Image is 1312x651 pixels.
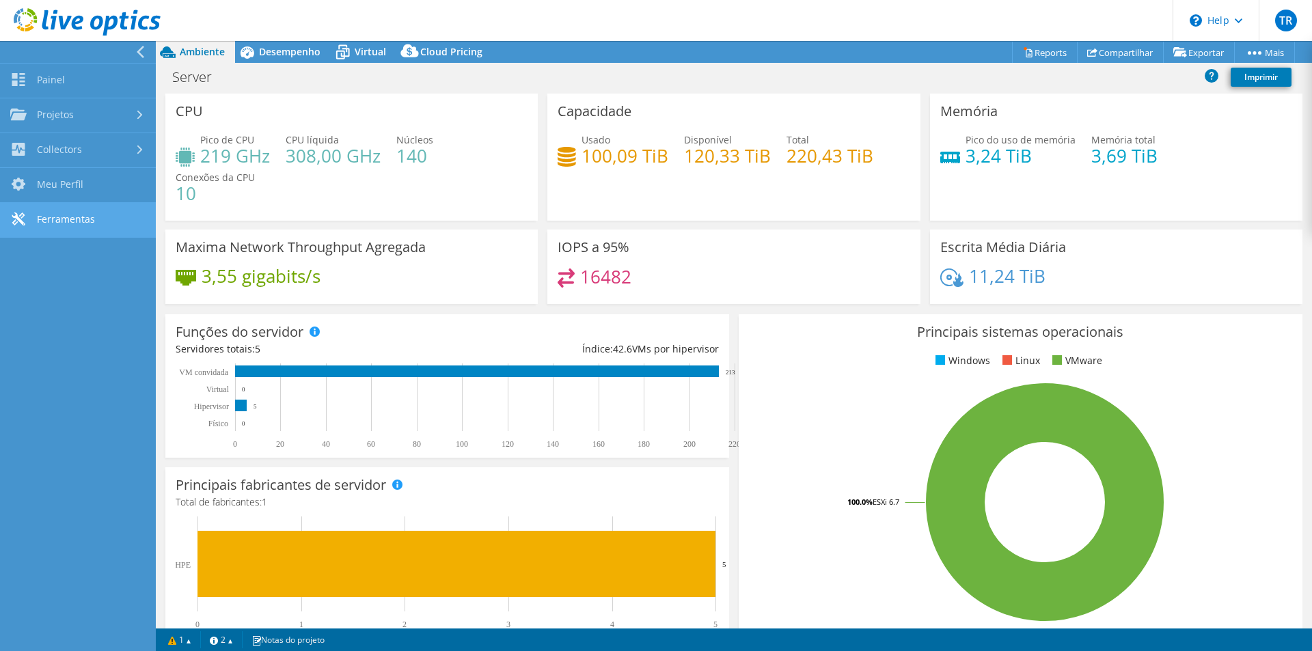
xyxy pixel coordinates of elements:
[200,148,270,163] h4: 219 GHz
[175,560,191,570] text: HPE
[208,419,228,428] tspan: Físico
[1234,42,1295,63] a: Mais
[582,148,668,163] h4: 100,09 TiB
[176,324,303,340] h3: Funções do servidor
[355,45,386,58] span: Virtual
[206,385,230,394] text: Virtual
[255,342,260,355] span: 5
[728,439,741,449] text: 220
[202,268,320,283] h4: 3,55 gigabits/s
[726,369,735,376] text: 213
[402,620,407,629] text: 2
[1091,148,1158,163] h4: 3,69 TiB
[1077,42,1164,63] a: Compartilhar
[413,439,421,449] text: 80
[176,342,447,357] div: Servidores totais:
[592,439,605,449] text: 160
[684,133,732,146] span: Disponível
[259,45,320,58] span: Desempenho
[242,631,334,648] a: Notas do projeto
[1163,42,1235,63] a: Exportar
[396,148,433,163] h4: 140
[722,560,726,568] text: 5
[547,439,559,449] text: 140
[787,133,809,146] span: Total
[1275,10,1297,31] span: TR
[1012,42,1078,63] a: Reports
[873,497,899,507] tspan: ESXi 6.7
[299,620,303,629] text: 1
[200,631,243,648] a: 2
[580,269,631,284] h4: 16482
[180,45,225,58] span: Ambiente
[322,439,330,449] text: 40
[176,186,255,201] h4: 10
[749,324,1292,340] h3: Principais sistemas operacionais
[713,620,717,629] text: 5
[254,403,257,410] text: 5
[932,353,990,368] li: Windows
[447,342,718,357] div: Índice: VMs por hipervisor
[683,439,696,449] text: 200
[1091,133,1156,146] span: Memória total
[176,171,255,184] span: Conexões da CPU
[456,439,468,449] text: 100
[176,104,203,119] h3: CPU
[166,70,233,85] h1: Server
[610,620,614,629] text: 4
[286,133,339,146] span: CPU líquida
[1190,14,1202,27] svg: \n
[940,104,998,119] h3: Memória
[176,495,719,510] h4: Total de fabricantes:
[200,133,254,146] span: Pico de CPU
[847,497,873,507] tspan: 100.0%
[999,353,1040,368] li: Linux
[940,240,1066,255] h3: Escrita Média Diária
[195,620,200,629] text: 0
[1049,353,1102,368] li: VMware
[262,495,267,508] span: 1
[966,133,1076,146] span: Pico do uso de memória
[969,268,1045,283] h4: 11,24 TiB
[233,439,237,449] text: 0
[242,386,245,393] text: 0
[684,148,771,163] h4: 120,33 TiB
[502,439,514,449] text: 120
[582,133,610,146] span: Usado
[194,402,229,411] text: Hipervisor
[638,439,650,449] text: 180
[179,368,228,377] text: VM convidada
[1231,68,1291,87] a: Imprimir
[787,148,873,163] h4: 220,43 TiB
[367,439,375,449] text: 60
[396,133,433,146] span: Núcleos
[286,148,381,163] h4: 308,00 GHz
[176,477,386,493] h3: Principais fabricantes de servidor
[276,439,284,449] text: 20
[558,104,631,119] h3: Capacidade
[558,240,629,255] h3: IOPS a 95%
[966,148,1076,163] h4: 3,24 TiB
[613,342,632,355] span: 42.6
[506,620,510,629] text: 3
[242,420,245,427] text: 0
[159,631,201,648] a: 1
[176,240,426,255] h3: Maxima Network Throughput Agregada
[420,45,482,58] span: Cloud Pricing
